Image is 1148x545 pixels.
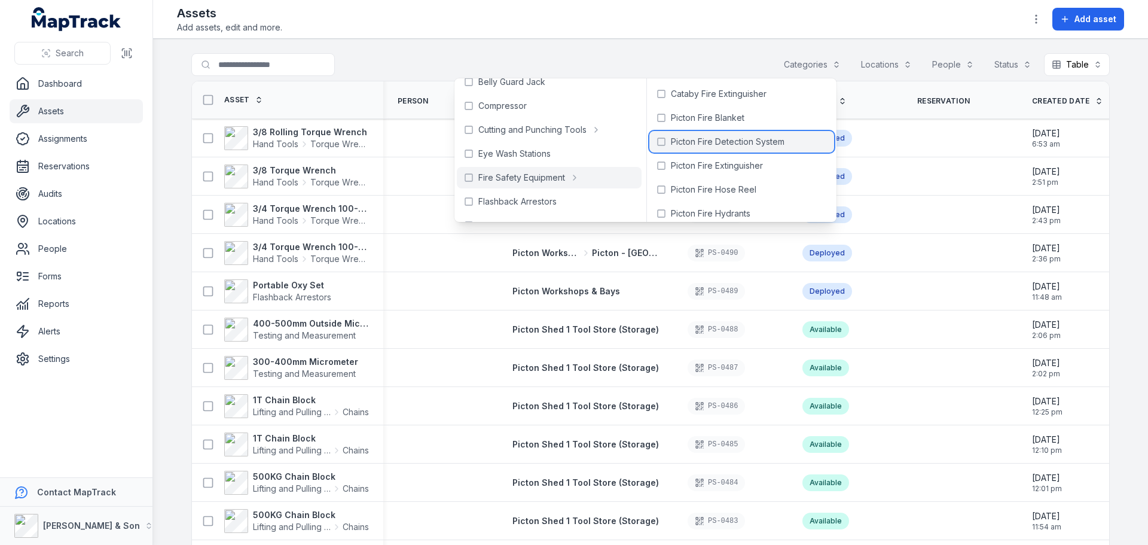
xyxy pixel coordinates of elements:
a: Created Date [1032,96,1103,106]
span: 12:01 pm [1032,484,1062,494]
a: 1T Chain BlockLifting and Pulling ToolsChains [224,433,369,456]
a: 500KG Chain BlockLifting and Pulling ToolsChains [224,509,369,533]
a: MapTrack [32,7,121,31]
span: Hand Tools [253,215,298,227]
a: 500KG Chain BlockLifting and Pulling ToolsChains [224,471,369,495]
a: Dashboard [10,72,143,96]
strong: 3/8 Torque Wrench [253,165,369,176]
span: 2:02 pm [1032,369,1060,379]
button: Categories [776,53,848,76]
span: Chains [343,483,369,495]
span: Lifting and Pulling Tools [253,521,331,533]
span: Picton - [GEOGRAPHIC_DATA] [592,247,660,259]
strong: 400-500mm Outside Micrometer [253,318,369,330]
time: 15/08/2025, 11:48:47 am [1032,281,1062,302]
button: Table [1044,53,1110,76]
span: 2:43 pm [1032,216,1061,226]
time: 13/08/2025, 2:06:28 pm [1032,319,1061,340]
span: 12:10 pm [1032,446,1062,455]
span: Torque Wrench [310,176,369,188]
strong: 300-400mm Micrometer [253,356,358,368]
strong: Portable Oxy Set [253,279,331,291]
strong: 500KG Chain Block [253,471,369,483]
span: [DATE] [1032,319,1061,331]
span: [DATE] [1032,127,1060,139]
span: Hand Tools [253,253,298,265]
div: PS-0490 [688,245,745,261]
button: Search [14,42,111,65]
span: Fire Safety Equipment [478,172,565,184]
span: [DATE] [1032,472,1062,484]
span: Flashback Arrestors [478,196,557,208]
span: Torque Wrench [310,215,369,227]
a: 3/8 Rolling Torque WrenchHand ToolsTorque Wrench [224,126,369,150]
a: Picton Shed 1 Tool Store (Storage) [512,362,659,374]
time: 15/08/2025, 2:51:47 pm [1032,166,1060,187]
span: Torque Wrench [310,253,369,265]
a: Settings [10,347,143,371]
span: Testing and Measurement [253,330,356,340]
span: Hand Tools [253,138,298,150]
span: 12:25 pm [1032,407,1062,417]
span: Testing and Measurement [253,369,356,379]
div: Available [802,360,849,376]
button: Locations [853,53,920,76]
a: 3/4 Torque Wrench 100-600 ft/lbs 0320601267Hand ToolsTorque Wrench [224,203,369,227]
button: People [924,53,982,76]
span: Picton Shed 1 Tool Store (Storage) [512,363,659,373]
span: Picton Fire Blanket [671,112,744,124]
strong: 500KG Chain Block [253,509,369,521]
span: Cutting and Punching Tools [478,124,587,136]
span: Add asset [1074,13,1116,25]
time: 13/08/2025, 12:01:06 pm [1032,472,1062,494]
a: Picton Workshops & BaysPicton - [GEOGRAPHIC_DATA] [512,247,659,259]
div: PS-0485 [688,436,745,453]
span: Add assets, edit and more. [177,22,282,34]
div: PS-0489 [688,283,745,300]
time: 13/08/2025, 12:10:52 pm [1032,434,1062,455]
span: Lifting and Pulling Tools [253,406,331,418]
span: Lifting and Pulling Tools [253,444,331,456]
div: PS-0486 [688,398,745,415]
span: [DATE] [1032,281,1062,293]
a: 1T Chain BlockLifting and Pulling ToolsChains [224,394,369,418]
strong: Contact MapTrack [37,487,116,497]
span: [DATE] [1032,166,1060,178]
span: Picton Fire Hydrants [671,208,750,220]
time: 15/08/2025, 2:43:45 pm [1032,204,1061,226]
span: 2:06 pm [1032,331,1061,340]
a: 300-400mm MicrometerTesting and Measurement [224,356,358,380]
span: Picton Shed 1 Tool Store (Storage) [512,477,659,488]
a: Picton Shed 1 Tool Store (Storage) [512,400,659,412]
strong: 1T Chain Block [253,433,369,444]
div: Available [802,436,849,453]
button: Status [987,53,1039,76]
a: Audits [10,182,143,206]
span: Asset [224,95,250,105]
button: Add asset [1052,8,1124,31]
span: 11:54 am [1032,522,1061,532]
span: Eye Wash Stations [478,148,551,160]
a: 3/4 Torque Wrench 100-600 ft/lbs 447Hand ToolsTorque Wrench [224,241,369,265]
a: Reservations [10,154,143,178]
span: 2:36 pm [1032,254,1061,264]
span: Search [56,47,84,59]
div: Available [802,321,849,338]
span: Flashback Arrestors [253,292,331,302]
a: Picton Shed 1 Tool Store (Storage) [512,477,659,489]
span: Picton Shed 1 Tool Store (Storage) [512,516,659,526]
span: Picton Workshops & Bays [512,247,580,259]
span: Torque Wrench [310,138,369,150]
a: People [10,237,143,261]
div: Deployed [802,245,852,261]
a: 3/8 Torque WrenchHand ToolsTorque Wrench [224,165,369,188]
span: Cataby Fire Extinguisher [671,88,767,100]
div: Deployed [802,283,852,300]
span: Belly Guard Jack [478,76,545,88]
span: Picton Workshops & Bays [512,286,620,296]
a: Picton Shed 1 Tool Store (Storage) [512,439,659,450]
span: Picton Shed 1 Tool Store (Storage) [512,439,659,449]
span: Picton Fire Detection System [671,136,784,148]
span: Chains [343,444,369,456]
strong: 3/4 Torque Wrench 100-600 ft/lbs 0320601267 [253,203,369,215]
